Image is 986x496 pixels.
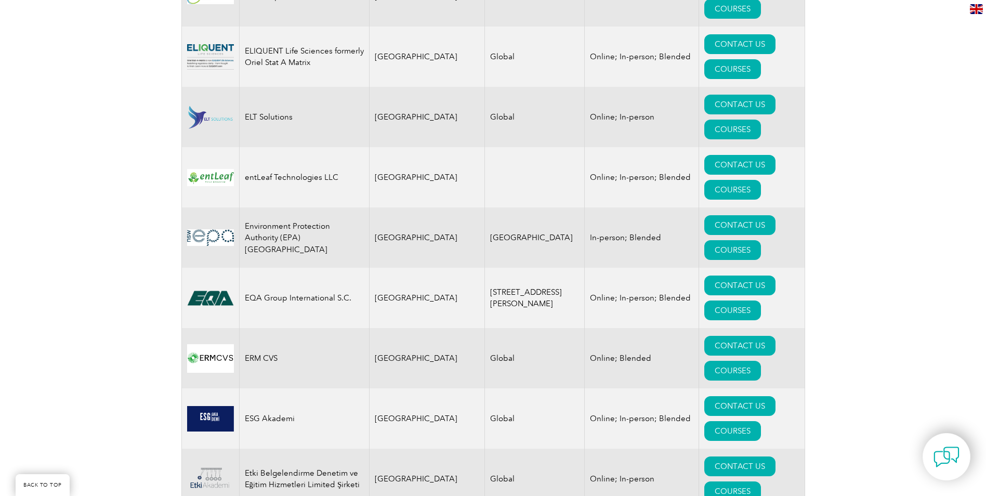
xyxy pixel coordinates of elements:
[485,388,585,449] td: Global
[369,207,485,268] td: [GEOGRAPHIC_DATA]
[369,87,485,147] td: [GEOGRAPHIC_DATA]
[704,59,761,79] a: COURSES
[187,285,234,311] img: cf3e4118-476f-eb11-a812-00224815377e-logo.png
[585,87,699,147] td: Online; In-person
[239,328,369,388] td: ERM CVS
[369,268,485,328] td: [GEOGRAPHIC_DATA]
[239,87,369,147] td: ELT Solutions
[704,180,761,200] a: COURSES
[485,27,585,87] td: Global
[704,361,761,381] a: COURSES
[585,388,699,449] td: Online; In-person; Blended
[704,336,775,356] a: CONTACT US
[704,155,775,175] a: CONTACT US
[369,27,485,87] td: [GEOGRAPHIC_DATA]
[704,34,775,54] a: CONTACT US
[187,344,234,373] img: 607f6408-376f-eb11-a812-002248153038-logo.png
[704,240,761,260] a: COURSES
[704,95,775,114] a: CONTACT US
[585,207,699,268] td: In-person; Blended
[704,276,775,295] a: CONTACT US
[187,406,234,432] img: b30af040-fd5b-f011-bec2-000d3acaf2fb-logo.png
[239,27,369,87] td: ELIQUENT Life Sciences formerly Oriel Stat A Matrix
[585,328,699,388] td: Online; Blended
[187,169,234,186] img: 4e4b1b7c-9c37-ef11-a316-00224812a81c-logo.png
[485,207,585,268] td: [GEOGRAPHIC_DATA]
[239,268,369,328] td: EQA Group International S.C.
[485,328,585,388] td: Global
[704,421,761,441] a: COURSES
[239,388,369,449] td: ESG Akademi
[970,4,983,14] img: en
[585,27,699,87] td: Online; In-person; Blended
[239,207,369,268] td: Environment Protection Authority (EPA) [GEOGRAPHIC_DATA]
[187,44,234,70] img: 63b15e70-6a5d-ea11-a811-000d3a79722d-logo.png
[585,147,699,207] td: Online; In-person; Blended
[485,268,585,328] td: [STREET_ADDRESS][PERSON_NAME]
[704,301,761,320] a: COURSES
[704,120,761,139] a: COURSES
[369,328,485,388] td: [GEOGRAPHIC_DATA]
[187,229,234,246] img: 0b2a24ac-d9bc-ea11-a814-000d3a79823d-logo.jpg
[187,105,234,130] img: 4b7ea962-c061-ee11-8def-000d3ae1a86f-logo.png
[239,147,369,207] td: entLeaf Technologies LLC
[704,456,775,476] a: CONTACT US
[585,268,699,328] td: Online; In-person; Blended
[16,474,70,496] a: BACK TO TOP
[369,388,485,449] td: [GEOGRAPHIC_DATA]
[704,396,775,416] a: CONTACT US
[485,87,585,147] td: Global
[369,147,485,207] td: [GEOGRAPHIC_DATA]
[934,444,959,470] img: contact-chat.png
[704,215,775,235] a: CONTACT US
